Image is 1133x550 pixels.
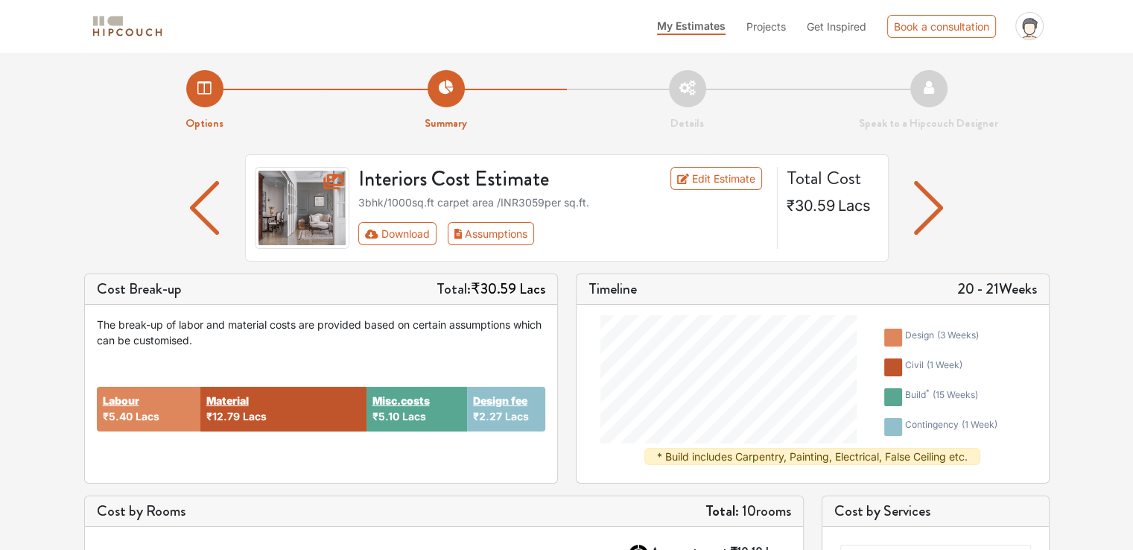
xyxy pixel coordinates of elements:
[933,389,978,400] span: ( 15 weeks )
[746,20,786,33] span: Projects
[937,329,979,341] span: ( 3 weeks )
[905,388,978,406] div: build
[372,393,430,408] button: Misc.costs
[519,278,545,300] span: Lacs
[90,10,165,43] span: logo-horizontal.svg
[185,115,223,131] strong: Options
[402,410,426,423] span: Lacs
[807,20,866,33] span: Get Inspired
[471,278,516,300] span: ₹30.59
[905,418,997,436] div: contingency
[358,222,768,245] div: Toolbar with button groups
[787,167,876,189] h4: Total Cost
[670,115,704,131] strong: Details
[90,13,165,39] img: logo-horizontal.svg
[905,329,979,347] div: design
[914,181,943,235] img: arrow left
[206,393,249,408] button: Material
[957,280,1037,298] h5: 20 - 21 Weeks
[644,448,980,465] div: * Build includes Carpentry, Painting, Electrical, False Ceiling etc.
[927,359,962,370] span: ( 1 week )
[103,393,139,408] button: Labour
[787,197,835,215] span: ₹30.59
[962,419,997,430] span: ( 1 week )
[103,410,133,423] span: ₹5.40
[349,167,634,192] h3: Interiors Cost Estimate
[437,280,545,298] h5: Total:
[473,393,527,408] button: Design fee
[448,222,535,245] button: Assumptions
[905,358,962,376] div: civil
[705,502,791,520] h5: 10 rooms
[705,500,739,522] strong: Total:
[425,115,467,131] strong: Summary
[372,410,399,423] span: ₹5.10
[670,167,762,190] a: Edit Estimate
[358,222,546,245] div: First group
[657,19,726,32] span: My Estimates
[859,115,998,131] strong: Speak to a Hipcouch Designer
[887,15,996,38] div: Book a consultation
[255,167,350,249] img: gallery
[136,410,159,423] span: Lacs
[97,280,182,298] h5: Cost Break-up
[358,195,768,210] div: 3bhk / 1000 sq.ft carpet area /INR 3059 per sq.ft.
[588,280,637,298] h5: Timeline
[505,410,529,423] span: Lacs
[190,181,219,235] img: arrow left
[243,410,267,423] span: Lacs
[206,410,240,423] span: ₹12.79
[358,222,437,245] button: Download
[97,502,185,520] h5: Cost by Rooms
[834,502,1037,520] h5: Cost by Services
[838,197,871,215] span: Lacs
[97,317,545,348] div: The break-up of labor and material costs are provided based on certain assumptions which can be c...
[473,410,502,423] span: ₹2.27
